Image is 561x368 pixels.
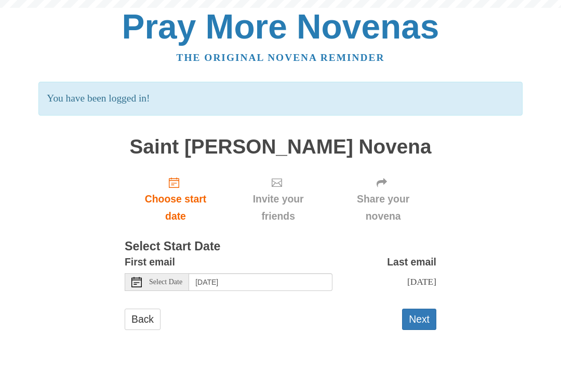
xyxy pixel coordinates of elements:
[135,191,216,225] span: Choose start date
[38,82,522,116] p: You have been logged in!
[226,168,330,230] div: Click "Next" to confirm your start date first.
[125,253,175,271] label: First email
[149,278,182,286] span: Select Date
[177,52,385,63] a: The original novena reminder
[340,191,426,225] span: Share your novena
[237,191,319,225] span: Invite your friends
[407,276,436,287] span: [DATE]
[125,309,161,330] a: Back
[402,309,436,330] button: Next
[387,253,436,271] label: Last email
[122,7,439,46] a: Pray More Novenas
[125,240,436,253] h3: Select Start Date
[125,136,436,158] h1: Saint [PERSON_NAME] Novena
[125,168,226,230] a: Choose start date
[330,168,436,230] div: Click "Next" to confirm your start date first.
